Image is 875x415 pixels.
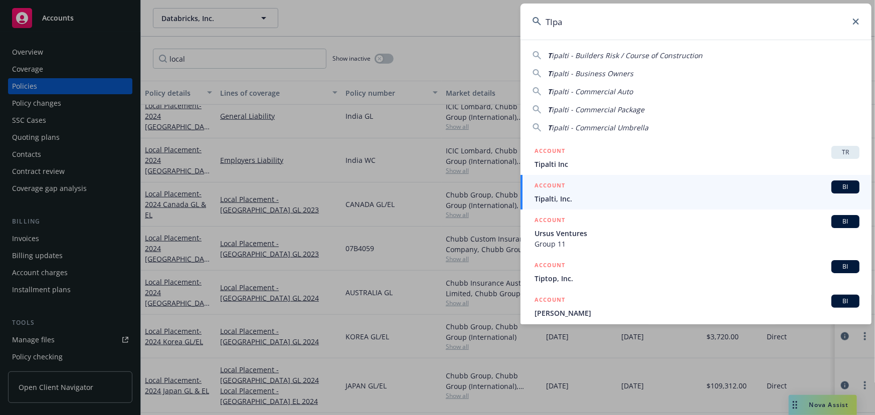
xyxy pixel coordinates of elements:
[552,69,633,78] span: ipalti - Business Owners
[552,87,633,96] span: ipalti - Commercial Auto
[535,239,859,249] span: Group 11
[835,217,855,226] span: BI
[535,228,859,239] span: Ursus Ventures
[535,193,859,204] span: Tipalti, Inc.
[520,175,871,210] a: ACCOUNTBITipalti, Inc.
[548,123,552,132] span: T
[535,260,565,272] h5: ACCOUNT
[548,105,552,114] span: T
[548,87,552,96] span: T
[548,69,552,78] span: T
[535,308,859,318] span: [PERSON_NAME]
[535,295,565,307] h5: ACCOUNT
[835,262,855,271] span: BI
[548,51,552,60] span: T
[520,140,871,175] a: ACCOUNTTRTipalti Inc
[520,289,871,324] a: ACCOUNTBI[PERSON_NAME]
[835,182,855,191] span: BI
[520,210,871,255] a: ACCOUNTBIUrsus VenturesGroup 11
[835,148,855,157] span: TR
[535,146,565,158] h5: ACCOUNT
[552,123,648,132] span: ipalti - Commercial Umbrella
[535,273,859,284] span: Tiptop, Inc.
[552,105,644,114] span: ipalti - Commercial Package
[835,297,855,306] span: BI
[535,180,565,192] h5: ACCOUNT
[520,255,871,289] a: ACCOUNTBITiptop, Inc.
[552,51,703,60] span: ipalti - Builders Risk / Course of Construction
[535,215,565,227] h5: ACCOUNT
[520,4,871,40] input: Search...
[535,159,859,169] span: Tipalti Inc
